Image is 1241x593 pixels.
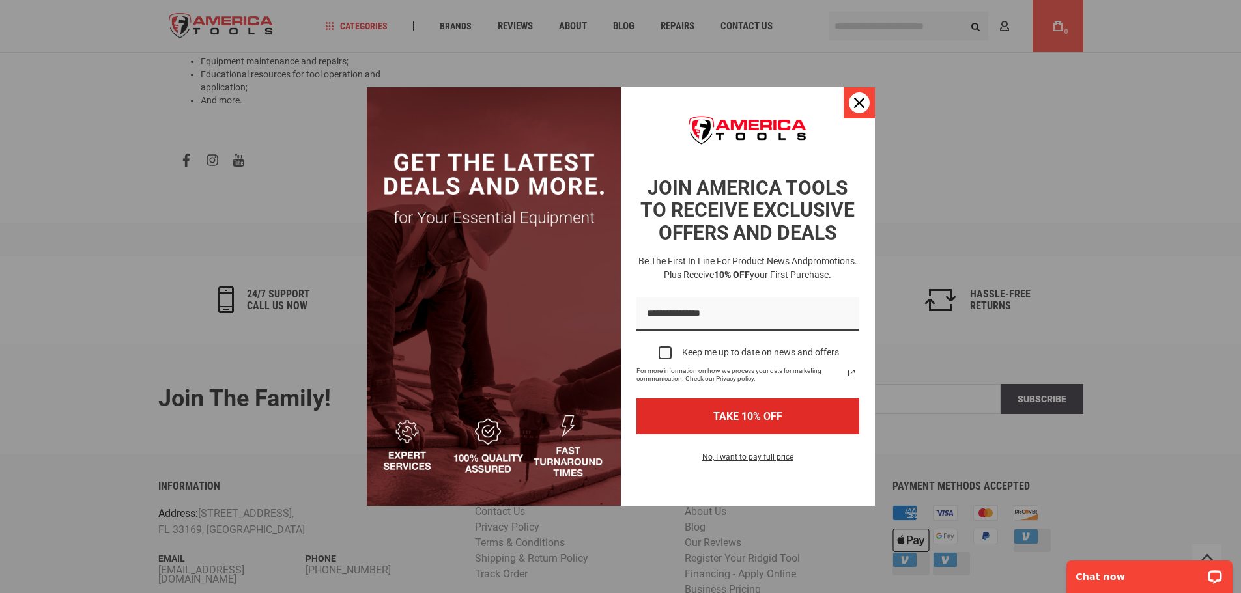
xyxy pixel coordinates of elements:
[682,347,839,358] div: Keep me up to date on news and offers
[844,365,859,381] svg: link icon
[640,176,855,244] strong: JOIN AMERICA TOOLS TO RECEIVE EXCLUSIVE OFFERS AND DEALS
[1058,552,1241,593] iframe: LiveChat chat widget
[692,450,804,472] button: No, I want to pay full price
[844,87,875,118] button: Close
[636,398,859,434] button: TAKE 10% OFF
[634,255,862,282] h3: Be the first in line for product news and
[636,367,844,383] span: For more information on how we process your data for marketing communication. Check our Privacy p...
[854,98,864,108] svg: close icon
[714,269,750,280] strong: 10% OFF
[636,297,859,331] input: Email field
[844,365,859,381] a: Read our Privacy Policy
